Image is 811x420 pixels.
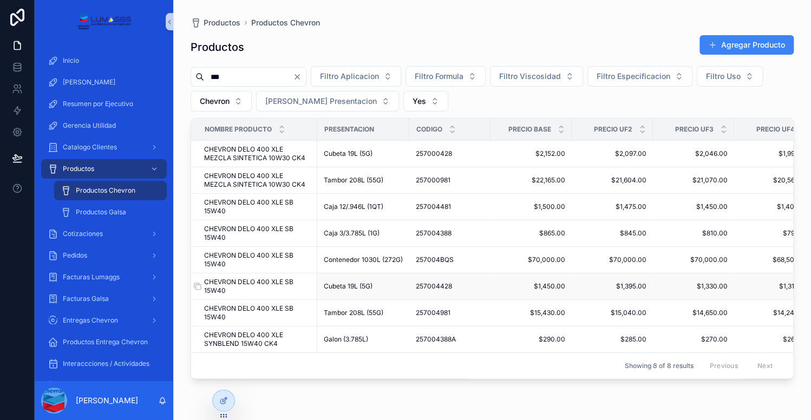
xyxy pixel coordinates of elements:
span: Cubeta 19L (5G) [324,282,372,291]
a: Cubeta 19L (5G) [324,282,403,291]
a: Galon (3.785L) [324,335,403,344]
a: 257004BQS [416,255,484,264]
span: Productos [63,165,94,173]
a: $1,450.00 [659,202,728,211]
span: 257004428 [416,282,452,291]
a: $70,000.00 [659,255,728,264]
span: 257004481 [416,202,451,211]
span: 257000428 [416,149,452,158]
span: Tambor 208L (55G) [324,309,383,317]
a: $2,097.00 [578,149,646,158]
a: $845.00 [578,229,646,238]
a: CHEVRON DELO 400 XLE SB 15W40 [204,251,311,268]
span: Codigo [416,125,442,134]
span: Nombre Producto [205,125,272,134]
a: Tambor 208L (55G) [324,176,403,185]
div: scrollable content [35,43,173,381]
span: Productos Chevron [251,17,320,28]
a: $22,165.00 [497,176,565,185]
a: 257004481 [416,202,484,211]
a: Inicio [41,51,167,70]
a: $795.00 [741,229,809,238]
a: Cotizaciones [41,224,167,244]
span: Gerencia Utilidad [63,121,116,130]
a: $290.00 [497,335,565,344]
button: Select Button [191,91,252,111]
span: Cubeta 19L (5G) [324,149,372,158]
a: Entregas Chevron [41,311,167,330]
a: 257004388A [416,335,484,344]
a: Productos Chevron [54,181,167,200]
span: $14,650.00 [659,309,728,317]
span: $1,996.00 [741,149,809,158]
a: Resumen por Ejecutivo [41,94,167,114]
a: Caja 12/.946L (1QT) [324,202,403,211]
button: Clear [293,73,306,81]
a: $1,500.00 [497,202,565,211]
span: $15,040.00 [578,309,646,317]
span: Inicio [63,56,79,65]
span: Interaccciones / Actividades [63,359,149,368]
a: $21,604.00 [578,176,646,185]
span: Yes [413,96,426,107]
span: Cotizaciones [63,229,103,238]
span: 257004388 [416,229,452,238]
span: $810.00 [659,229,728,238]
a: Facturas Lumaggs [41,267,167,287]
a: Productos [41,159,167,179]
span: Precio Base [508,125,551,134]
a: 257004428 [416,282,484,291]
span: Chevron [200,96,230,107]
span: Showing 8 of 8 results [624,362,693,370]
span: Catalogo Clientes [63,143,117,152]
a: Gerencia Utilidad [41,116,167,135]
a: $20,563.00 [741,176,809,185]
a: $265.00 [741,335,809,344]
button: Select Button [697,66,763,87]
a: $2,046.00 [659,149,728,158]
span: Galon (3.785L) [324,335,368,344]
a: $2,152.00 [497,149,565,158]
a: $1,475.00 [578,202,646,211]
a: CHEVRON DELO 400 XLE SYNBLEND 15W40 CK4 [204,331,311,348]
span: [PERSON_NAME] Presentacion [265,96,377,107]
span: $865.00 [497,229,565,238]
span: Precio UF3 [675,125,714,134]
a: $1,310.00 [741,282,809,291]
a: 257000981 [416,176,484,185]
a: $270.00 [659,335,728,344]
span: CHEVRON DELO 400 XLE SB 15W40 [204,198,311,215]
span: Facturas Lumaggs [63,273,120,281]
h1: Productos [191,40,244,55]
img: App logo [76,13,131,30]
button: Select Button [256,91,399,111]
p: [PERSON_NAME] [76,395,138,406]
a: $15,430.00 [497,309,565,317]
button: Select Button [587,66,692,87]
span: Filtro Formula [415,71,463,82]
a: CHEVRON DELO 400 XLE SB 15W40 [204,304,311,321]
span: Precio UF4 [756,125,795,134]
span: Productos [204,17,240,28]
a: Interaccciones / Actividades [41,354,167,373]
a: CHEVRON DELO 400 XLE SB 15W40 [204,278,311,295]
span: Pedidos [63,251,87,260]
span: Productos Galsa [76,208,126,216]
span: 257004981 [416,309,450,317]
a: $68,500.00 [741,255,809,264]
button: Agregar Producto [699,35,794,55]
span: Contenedor 1030L (272G) [324,255,403,264]
span: $70,000.00 [497,255,565,264]
a: CHEVRON DELO 400 XLE SB 15W40 [204,225,311,242]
